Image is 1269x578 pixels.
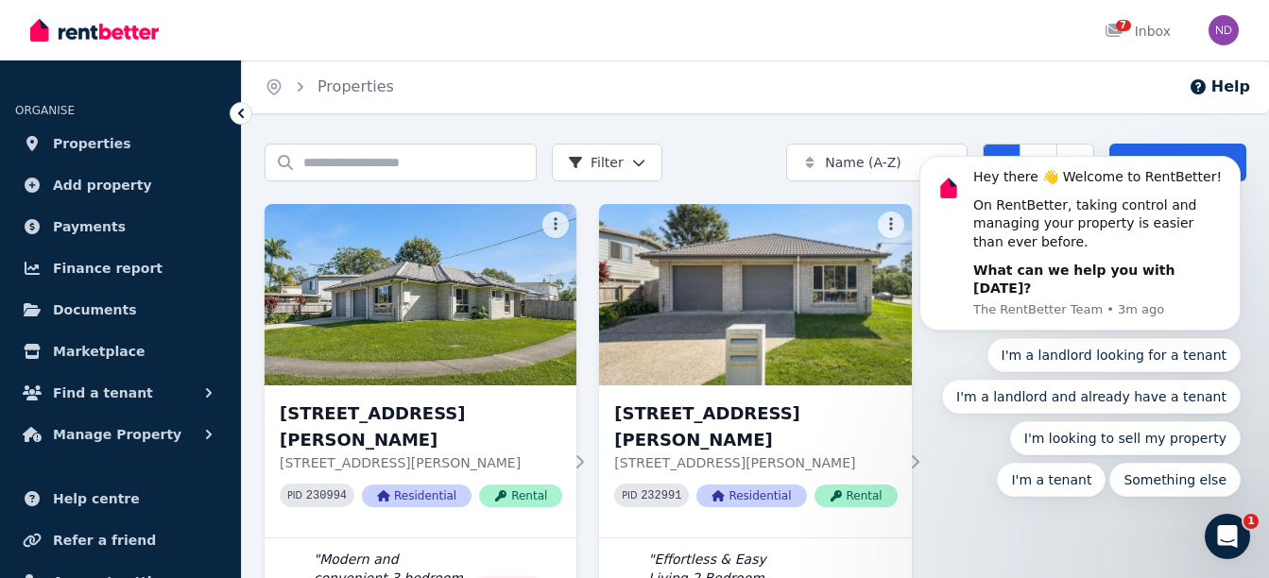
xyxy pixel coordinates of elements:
small: PID [287,490,302,501]
span: Rental [479,484,562,507]
code: 232991 [641,489,681,502]
button: More options [878,212,904,238]
a: Finance report [15,249,226,287]
p: [STREET_ADDRESS][PERSON_NAME] [280,453,562,472]
p: [STREET_ADDRESS][PERSON_NAME] [614,453,897,472]
button: Name (A-Z) [786,144,968,181]
a: Marketplace [15,332,226,370]
h3: [STREET_ADDRESS][PERSON_NAME] [614,400,897,453]
span: Add property [53,174,152,196]
nav: Breadcrumb [242,60,417,113]
a: 1/73 Lynelle Street, Marsden[STREET_ADDRESS][PERSON_NAME][STREET_ADDRESS][PERSON_NAME]PID 230994R... [265,204,576,537]
a: Help centre [15,480,226,518]
a: Payments [15,208,226,246]
button: Find a tenant [15,374,226,412]
span: Residential [362,484,472,507]
span: Properties [53,132,131,155]
a: Refer a friend [15,521,226,559]
span: Refer a friend [53,529,156,552]
span: Rental [815,484,898,507]
code: 230994 [306,489,347,502]
iframe: Intercom live chat [1205,514,1250,559]
a: Add property [15,166,226,204]
img: 2/73 Lynelle Street, Marsden [599,204,911,385]
span: Documents [53,298,137,321]
span: Find a tenant [53,382,153,404]
button: More options [542,212,569,238]
span: Name (A-Z) [825,153,901,172]
span: Finance report [53,257,163,280]
span: ORGANISE [15,104,75,117]
a: Documents [15,291,226,329]
button: Filter [552,144,662,181]
span: Help centre [53,487,140,510]
a: Properties [317,77,394,95]
span: 1 [1243,514,1259,529]
button: Manage Property [15,416,226,453]
img: 1/73 Lynelle Street, Marsden [265,204,576,385]
a: Properties [15,125,226,162]
img: RentBetter [30,16,159,44]
h3: [STREET_ADDRESS][PERSON_NAME] [280,400,562,453]
span: Residential [696,484,806,507]
span: Payments [53,215,126,238]
span: Marketplace [53,340,145,363]
span: Filter [568,153,624,172]
a: 2/73 Lynelle Street, Marsden[STREET_ADDRESS][PERSON_NAME][STREET_ADDRESS][PERSON_NAME]PID 232991R... [599,204,911,537]
span: Manage Property [53,423,181,446]
small: PID [622,490,637,501]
